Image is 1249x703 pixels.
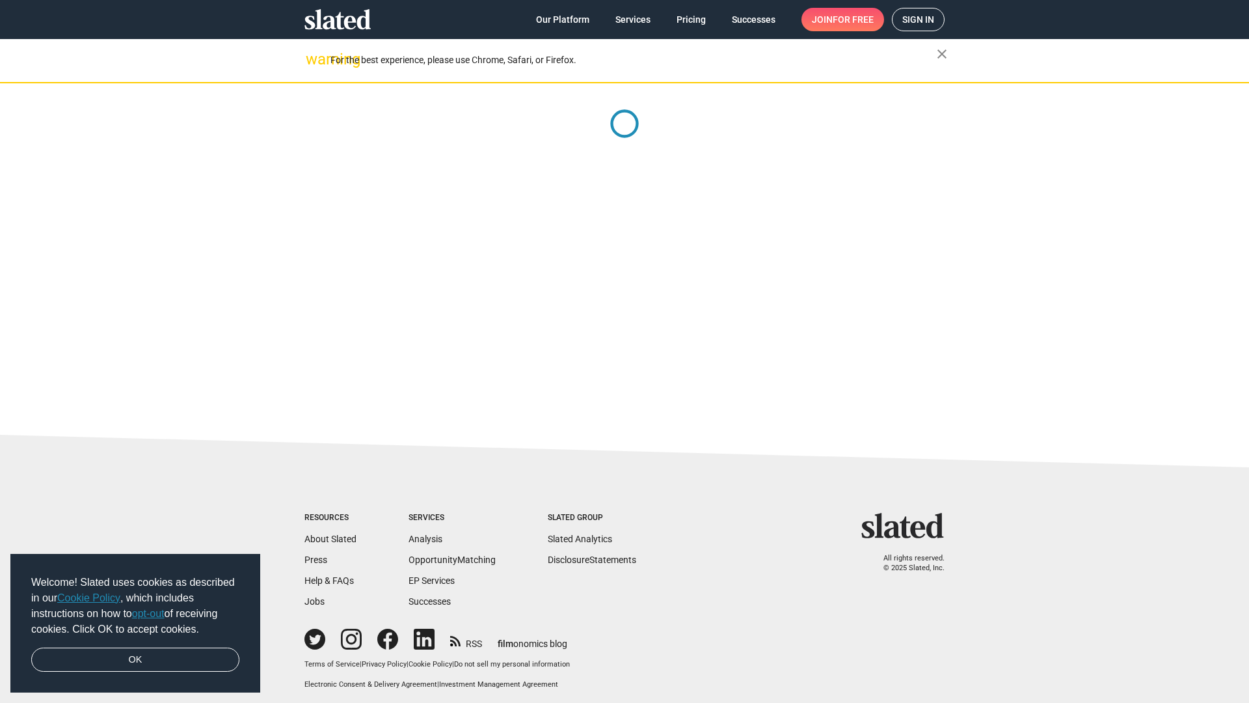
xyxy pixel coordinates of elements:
[536,8,589,31] span: Our Platform
[801,8,884,31] a: Joinfor free
[304,596,325,607] a: Jobs
[304,555,327,565] a: Press
[306,51,321,67] mat-icon: warning
[409,596,451,607] a: Successes
[57,592,120,603] a: Cookie Policy
[548,534,612,544] a: Slated Analytics
[812,8,874,31] span: Join
[870,554,945,573] p: All rights reserved. © 2025 Slated, Inc.
[409,575,455,586] a: EP Services
[833,8,874,31] span: for free
[409,534,442,544] a: Analysis
[526,8,600,31] a: Our Platform
[439,680,558,689] a: Investment Management Agreement
[409,660,452,669] a: Cookie Policy
[732,8,775,31] span: Successes
[454,660,570,670] button: Do not sell my personal information
[452,660,454,669] span: |
[548,513,636,523] div: Slated Group
[615,8,651,31] span: Services
[304,513,356,523] div: Resources
[360,660,362,669] span: |
[677,8,706,31] span: Pricing
[934,46,950,62] mat-icon: close
[132,608,165,619] a: opt-out
[330,51,937,69] div: For the best experience, please use Chrome, Safari, or Firefox.
[304,575,354,586] a: Help & FAQs
[362,660,407,669] a: Privacy Policy
[721,8,786,31] a: Successes
[548,555,636,565] a: DisclosureStatements
[605,8,661,31] a: Services
[666,8,716,31] a: Pricing
[304,534,356,544] a: About Slated
[304,660,360,669] a: Terms of Service
[407,660,409,669] span: |
[902,8,934,31] span: Sign in
[409,555,496,565] a: OpportunityMatching
[10,554,260,693] div: cookieconsent
[437,680,439,689] span: |
[31,648,239,672] a: dismiss cookie message
[450,630,482,650] a: RSS
[498,627,567,650] a: filmonomics blog
[31,575,239,637] span: Welcome! Slated uses cookies as described in our , which includes instructions on how to of recei...
[409,513,496,523] div: Services
[892,8,945,31] a: Sign in
[304,680,437,689] a: Electronic Consent & Delivery Agreement
[498,639,513,649] span: film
